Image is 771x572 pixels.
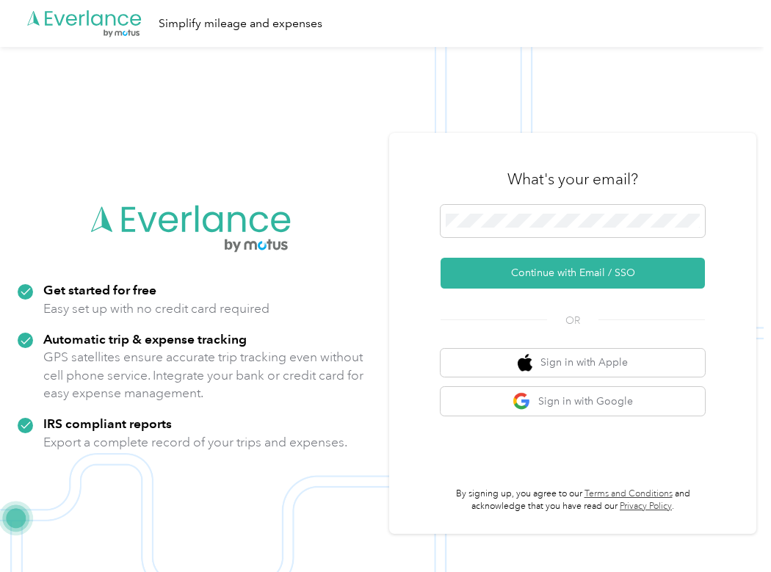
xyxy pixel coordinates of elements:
button: google logoSign in with Google [441,387,705,416]
span: OR [547,313,598,328]
strong: IRS compliant reports [43,416,172,431]
button: Continue with Email / SSO [441,258,705,289]
p: Export a complete record of your trips and expenses. [43,433,347,452]
p: GPS satellites ensure accurate trip tracking even without cell phone service. Integrate your bank... [43,348,364,402]
button: apple logoSign in with Apple [441,349,705,377]
img: google logo [513,392,531,410]
img: apple logo [518,354,532,372]
a: Terms and Conditions [584,488,673,499]
iframe: Everlance-gr Chat Button Frame [689,490,771,572]
strong: Automatic trip & expense tracking [43,331,247,347]
a: Privacy Policy [620,501,672,512]
h3: What's your email? [507,169,638,189]
p: By signing up, you agree to our and acknowledge that you have read our . [441,488,705,513]
strong: Get started for free [43,282,156,297]
p: Easy set up with no credit card required [43,300,269,318]
div: Simplify mileage and expenses [159,15,322,33]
